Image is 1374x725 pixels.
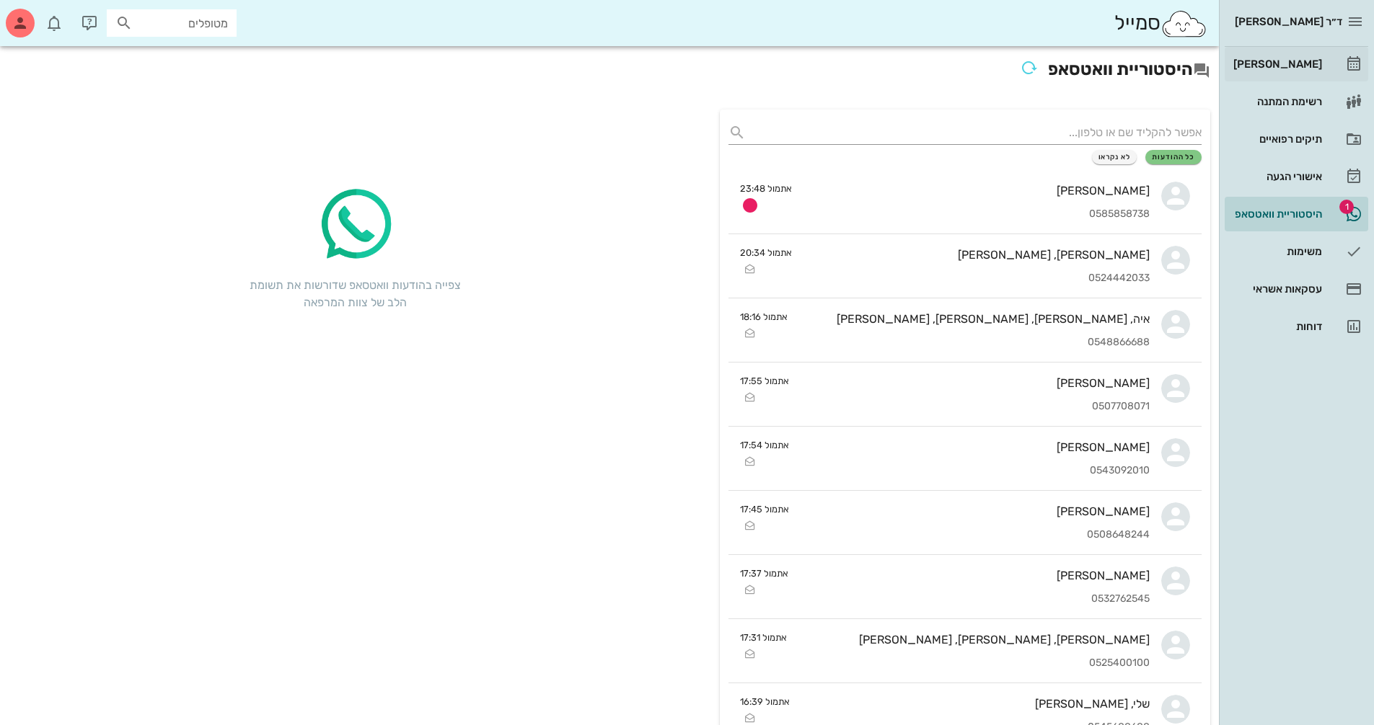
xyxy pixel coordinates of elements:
div: [PERSON_NAME] [801,504,1150,518]
small: אתמול 17:54 [740,438,789,452]
a: [PERSON_NAME] [1225,47,1368,81]
img: SmileCloud logo [1161,9,1207,38]
small: אתמול 20:34 [740,246,792,259]
span: כל ההודעות [1152,153,1195,161]
h2: היסטוריית וואטסאפ [9,55,1210,86]
div: 0525400100 [798,657,1150,670]
div: 0532762545 [800,593,1150,605]
a: תיקים רפואיים [1225,122,1368,156]
span: תג [43,12,51,20]
div: היסטוריית וואטסאפ [1230,208,1322,220]
a: עסקאות אשראי [1225,272,1368,306]
small: אתמול 17:31 [740,631,787,644]
small: אתמול 17:45 [740,502,789,516]
input: אפשר להקליד שם או טלפון... [752,121,1202,144]
div: רשימת המתנה [1230,96,1322,107]
small: אתמול 23:48 [740,182,792,195]
a: משימות [1225,234,1368,269]
div: איה, [PERSON_NAME], [PERSON_NAME], [PERSON_NAME] [799,312,1150,326]
span: לא נקראו [1098,153,1131,161]
img: whatsapp-icon.2ee8d5f3.png [312,182,399,268]
small: אתמול 16:39 [740,695,790,708]
div: [PERSON_NAME] [1230,58,1322,70]
a: אישורי הגעה [1225,159,1368,194]
div: 0524442033 [803,272,1150,285]
div: אישורי הגעה [1230,171,1322,182]
div: 0507708071 [801,401,1150,413]
div: תיקים רפואיים [1230,133,1322,145]
div: [PERSON_NAME] [801,376,1150,390]
div: צפייה בהודעות וואטסאפ שדורשות את תשומת הלב של צוות המרפאה [247,277,464,311]
div: [PERSON_NAME] [801,440,1150,454]
div: [PERSON_NAME] [800,569,1150,582]
div: 0585858738 [803,208,1150,221]
button: לא נקראו [1092,150,1137,164]
div: [PERSON_NAME], [PERSON_NAME] [803,248,1150,262]
div: [PERSON_NAME], [PERSON_NAME], [PERSON_NAME] [798,633,1150,646]
div: סמייל [1114,8,1207,39]
div: עסקאות אשראי [1230,283,1322,295]
div: דוחות [1230,321,1322,332]
div: 0543092010 [801,465,1150,477]
a: תגהיסטוריית וואטסאפ [1225,197,1368,231]
div: [PERSON_NAME] [803,184,1150,197]
div: משימות [1230,246,1322,257]
a: דוחות [1225,309,1368,344]
div: 0508648244 [801,529,1150,541]
button: כל ההודעות [1145,150,1202,164]
small: אתמול 17:55 [740,374,789,388]
span: תג [1339,200,1354,214]
span: ד״ר [PERSON_NAME] [1235,15,1342,28]
small: אתמול 18:16 [740,310,788,324]
div: 0548866688 [799,337,1150,349]
a: רשימת המתנה [1225,84,1368,119]
small: אתמול 17:37 [740,566,788,580]
div: שלי, [PERSON_NAME] [801,697,1150,711]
